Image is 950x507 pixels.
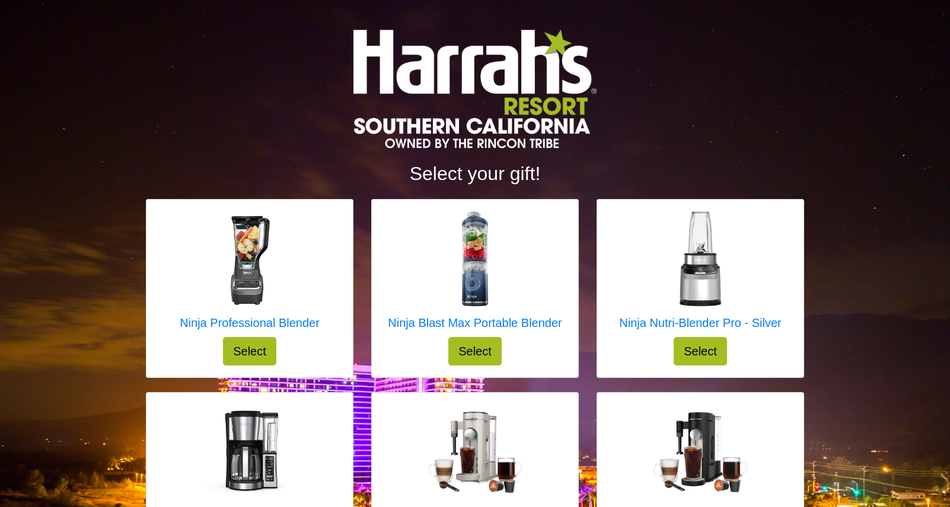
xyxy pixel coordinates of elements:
[180,211,320,337] a: Ninja Professional Blender Ninja Professional Blender
[428,211,522,306] img: Ninja Blast Max Portable Blender
[428,412,522,492] img: Ninja Specialty Coffee Maker - Stone
[353,30,597,148] img: Logo
[146,162,804,185] h2: Select your gift!
[619,316,781,330] h5: Ninja Nutri-Blender Pro - Silver
[388,211,562,337] a: Ninja Blast Max Portable Blender Ninja Blast Max Portable Blender
[653,211,748,306] img: Ninja Nutri-Blender Pro - Silver
[180,316,320,330] h5: Ninja Professional Blender
[202,211,297,306] img: Ninja Professional Blender
[202,405,297,499] img: Ninja 12-Cup Programmable Coffee Brewer
[619,211,781,337] a: Ninja Nutri-Blender Pro - Silver Ninja Nutri-Blender Pro - Silver
[653,412,748,493] img: Ninja Specialty Coffee Maker - Black
[448,337,502,365] button: Select
[674,337,727,365] button: Select
[223,337,276,365] button: Select
[388,316,562,330] h5: Ninja Blast Max Portable Blender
